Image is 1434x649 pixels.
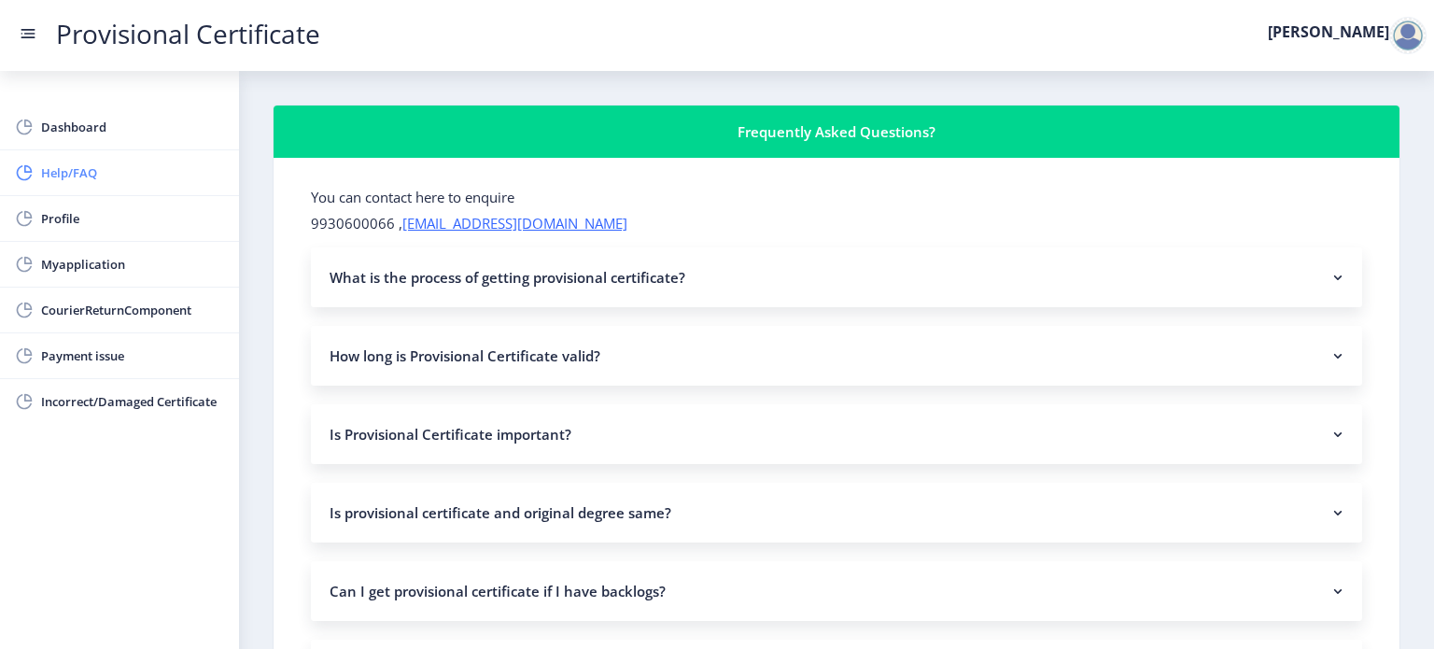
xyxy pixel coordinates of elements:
span: CourierReturnComponent [41,299,224,321]
a: [EMAIL_ADDRESS][DOMAIN_NAME] [402,214,627,233]
nb-accordion-item-header: Is Provisional Certificate important? [311,404,1362,464]
label: You can contact here to enquire [311,188,514,206]
span: Help/FAQ [41,162,224,184]
span: Payment issue [41,345,224,367]
nb-accordion-item-header: Can I get provisional certificate if I have backlogs? [311,561,1362,621]
nb-accordion-item-header: How long is Provisional Certificate valid? [311,326,1362,386]
label: [PERSON_NAME] [1268,24,1389,39]
nb-accordion-item-header: What is the process of getting provisional certificate? [311,247,1362,307]
span: Myapplication [41,253,224,275]
a: Provisional Certificate [37,24,339,44]
span: Profile [41,207,224,230]
span: Dashboard [41,116,224,138]
span: Incorrect/Damaged Certificate [41,390,224,413]
div: Frequently Asked Questions? [296,120,1377,143]
p: 9930600066 , [311,214,1362,233]
nb-accordion-item-header: Is provisional certificate and original degree same? [311,483,1362,543]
